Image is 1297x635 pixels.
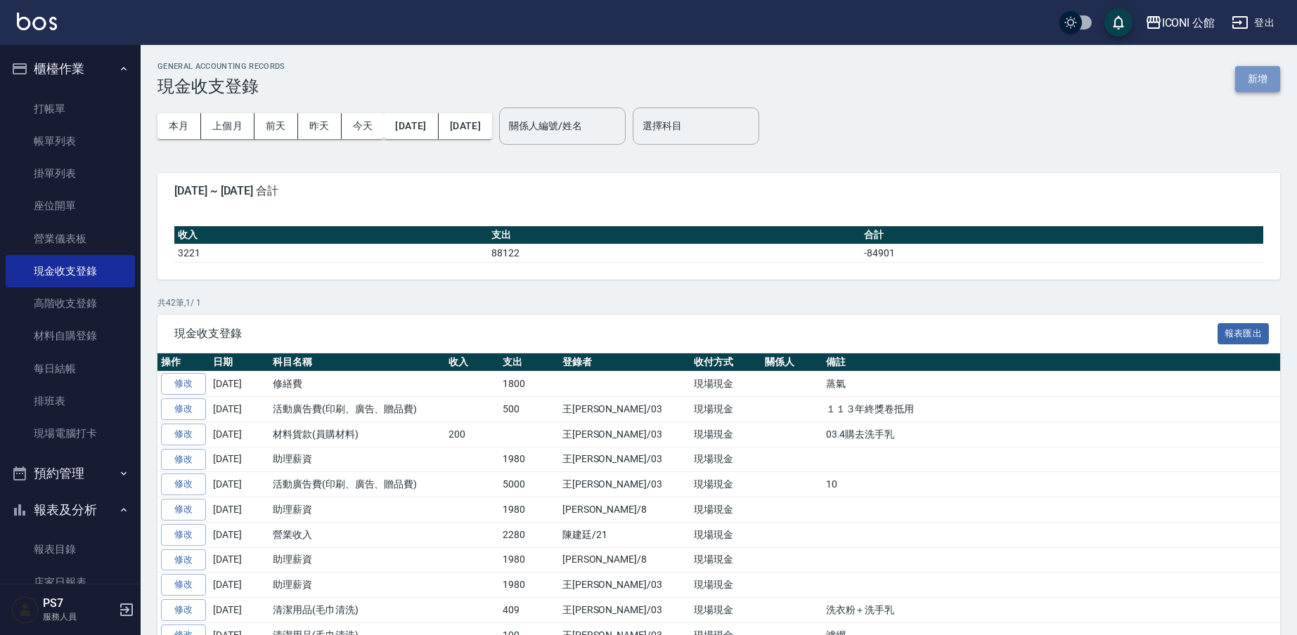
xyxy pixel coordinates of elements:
td: 現場現金 [690,522,761,547]
td: [DATE] [209,397,269,422]
td: 03.4購去洗手乳 [822,421,1280,447]
a: 修改 [161,398,206,420]
button: [DATE] [439,113,492,139]
td: 活動廣告費(印刷、廣告、贈品費) [269,472,445,497]
button: 昨天 [298,113,342,139]
td: 助理薪資 [269,572,445,598]
h2: GENERAL ACCOUNTING RECORDS [157,62,285,71]
p: 服務人員 [43,610,115,623]
h3: 現金收支登錄 [157,77,285,96]
span: [DATE] ~ [DATE] 合計 [174,184,1263,198]
button: [DATE] [384,113,438,139]
td: 現場現金 [690,598,761,623]
a: 營業儀表板 [6,223,135,255]
a: 報表目錄 [6,533,135,565]
td: １１３年終獎卷抵用 [822,397,1280,422]
td: 王[PERSON_NAME]/03 [559,421,690,447]
td: 1980 [499,572,559,598]
td: 200 [445,421,499,447]
td: 5000 [499,472,559,497]
button: 上個月 [201,113,254,139]
th: 收入 [445,353,499,372]
th: 支出 [499,353,559,372]
a: 現金收支登錄 [6,255,135,287]
button: 報表及分析 [6,492,135,528]
td: 材料貨款(員購材料) [269,421,445,447]
td: [DATE] [209,572,269,598]
span: 現金收支登錄 [174,327,1218,341]
a: 材料自購登錄 [6,320,135,352]
td: 現場現金 [690,421,761,447]
td: [DATE] [209,447,269,472]
a: 修改 [161,449,206,471]
td: 陳建廷/21 [559,522,690,547]
td: 88122 [488,244,861,262]
td: 營業收入 [269,522,445,547]
th: 關係人 [761,353,822,372]
a: 修改 [161,373,206,395]
td: 王[PERSON_NAME]/03 [559,397,690,422]
td: 現場現金 [690,397,761,422]
td: 1980 [499,547,559,572]
td: [DATE] [209,472,269,497]
a: 報表匯出 [1218,326,1270,339]
th: 收付方式 [690,353,761,372]
td: 1980 [499,497,559,523]
button: 櫃檯作業 [6,51,135,87]
div: ICONI 公館 [1162,14,1215,32]
a: 修改 [161,473,206,495]
button: 今天 [342,113,385,139]
th: 日期 [209,353,269,372]
th: 支出 [488,226,861,244]
td: 助理薪資 [269,447,445,472]
td: [DATE] [209,547,269,572]
td: 清潔用品(毛巾清洗) [269,598,445,623]
td: [DATE] [209,598,269,623]
td: 409 [499,598,559,623]
th: 科目名稱 [269,353,445,372]
a: 修改 [161,424,206,445]
td: 王[PERSON_NAME]/03 [559,472,690,497]
td: 王[PERSON_NAME]/03 [559,598,690,623]
button: 登出 [1226,10,1280,36]
button: 報表匯出 [1218,323,1270,345]
button: ICONI 公館 [1140,8,1221,37]
td: 洗衣粉＋洗手乳 [822,598,1280,623]
button: 預約管理 [6,455,135,492]
td: 現場現金 [690,472,761,497]
td: 修繕費 [269,372,445,397]
a: 掛單列表 [6,157,135,190]
a: 帳單列表 [6,125,135,157]
td: 王[PERSON_NAME]/03 [559,447,690,472]
td: 現場現金 [690,497,761,523]
td: [PERSON_NAME]/8 [559,547,690,572]
td: 助理薪資 [269,497,445,523]
p: 共 42 筆, 1 / 1 [157,296,1280,309]
td: 現場現金 [690,372,761,397]
td: [DATE] [209,372,269,397]
a: 修改 [161,574,206,596]
img: Person [11,596,39,624]
td: 現場現金 [690,447,761,472]
th: 操作 [157,353,209,372]
button: 新增 [1235,66,1280,92]
a: 修改 [161,524,206,546]
a: 修改 [161,499,206,521]
a: 排班表 [6,385,135,417]
td: 王[PERSON_NAME]/03 [559,572,690,598]
td: [DATE] [209,522,269,547]
a: 座位開單 [6,190,135,222]
a: 每日結帳 [6,353,135,385]
img: Logo [17,13,57,30]
h5: PS7 [43,596,115,610]
td: 1800 [499,372,559,397]
a: 修改 [161,549,206,571]
td: [DATE] [209,421,269,447]
th: 備註 [822,353,1280,372]
a: 打帳單 [6,93,135,125]
a: 修改 [161,599,206,621]
td: -84901 [860,244,1263,262]
td: 現場現金 [690,547,761,572]
a: 新增 [1235,72,1280,85]
td: [PERSON_NAME]/8 [559,497,690,523]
